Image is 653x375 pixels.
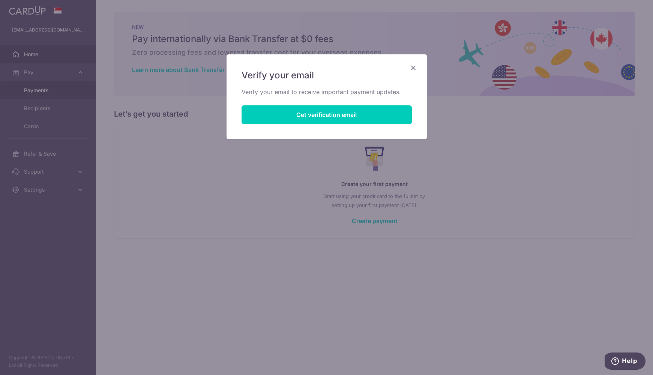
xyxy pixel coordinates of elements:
span: Verify your email [242,69,314,81]
p: Verify your email to receive important payment updates. [242,87,412,96]
iframe: Opens a widget where you can find more information [605,352,645,371]
button: Get verification email [242,105,412,124]
button: Close [409,63,418,72]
